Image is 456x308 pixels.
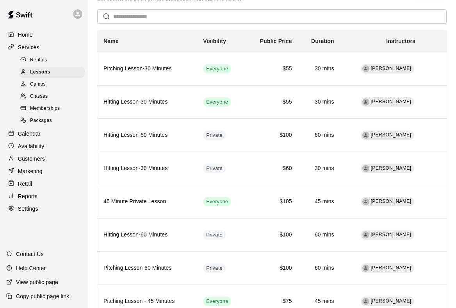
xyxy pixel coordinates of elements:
span: Private [203,165,226,172]
div: This service is hidden, and can only be accessed via a direct link [203,230,226,240]
span: [PERSON_NAME] [371,66,411,71]
a: Services [6,41,82,53]
h6: Hitting Lesson-60 Minutes [103,131,191,140]
span: Packages [30,117,52,125]
h6: 45 mins [305,197,334,206]
b: Name [103,38,119,44]
a: Retail [6,178,82,190]
p: Help Center [16,264,46,272]
div: Camps [19,79,85,90]
div: Tyler Anderson [362,132,369,139]
h6: $55 [251,64,292,73]
span: [PERSON_NAME] [371,99,411,104]
b: Duration [311,38,334,44]
h6: $100 [251,264,292,272]
a: Marketing [6,165,82,177]
span: [PERSON_NAME] [371,298,411,304]
span: [PERSON_NAME] [371,232,411,237]
div: This service is visible to all of your customers [203,64,231,73]
p: Home [18,31,33,39]
div: This service is hidden, and can only be accessed via a direct link [203,131,226,140]
span: [PERSON_NAME] [371,265,411,270]
p: View public page [16,278,58,286]
span: Rentals [30,56,47,64]
span: [PERSON_NAME] [371,165,411,171]
span: Private [203,132,226,139]
span: Memberships [30,105,60,113]
b: Public Price [260,38,292,44]
b: Visibility [203,38,226,44]
span: Private [203,231,226,239]
div: Cade Marsolek [362,298,369,305]
span: Camps [30,81,46,88]
a: Classes [19,91,88,103]
h6: Hitting Lesson-30 Minutes [103,164,191,173]
h6: Pitching Lesson-30 Minutes [103,64,191,73]
div: This service is hidden, and can only be accessed via a direct link [203,164,226,173]
div: This service is visible to all of your customers [203,297,231,306]
h6: 60 mins [305,264,334,272]
h6: 30 mins [305,98,334,106]
h6: $100 [251,231,292,239]
h6: 60 mins [305,131,334,140]
h6: $60 [251,164,292,173]
p: Contact Us [16,250,44,258]
div: Brett Milazzo [362,231,369,238]
h6: $75 [251,297,292,306]
h6: 45 mins [305,297,334,306]
a: Memberships [19,103,88,115]
a: Lessons [19,66,88,78]
span: Classes [30,93,48,100]
div: This service is visible to all of your customers [203,97,231,107]
div: Lessons [19,67,85,78]
b: Instructors [386,38,415,44]
span: Lessons [30,68,50,76]
div: Memberships [19,103,85,114]
p: Services [18,43,39,51]
a: Rentals [19,54,88,66]
p: Settings [18,205,38,213]
div: Jeff Thuringer [362,198,369,205]
div: Cade Marsolek [362,65,369,72]
div: Brett Milazzo [362,98,369,106]
h6: 30 mins [305,64,334,73]
h6: Hitting Lesson-60 Minutes [103,231,191,239]
p: Calendar [18,130,41,138]
span: [PERSON_NAME] [371,199,411,204]
span: Everyone [203,298,231,305]
a: Reports [6,190,82,202]
div: Availability [6,140,82,152]
div: This service is visible to all of your customers [203,197,231,206]
h6: 45 Minute Private Lesson [103,197,191,206]
h6: Pitching Lesson-60 Minutes [103,264,191,272]
a: Calendar [6,128,82,140]
div: Packages [19,115,85,126]
h6: Hitting Lesson-30 Minutes [103,98,191,106]
a: Camps [19,79,88,91]
div: This service is hidden, and can only be accessed via a direct link [203,263,226,273]
a: Settings [6,203,82,215]
span: Everyone [203,65,231,73]
p: Retail [18,180,32,188]
div: Home [6,29,82,41]
div: Tyler Anderson [362,165,369,172]
h6: $100 [251,131,292,140]
span: [PERSON_NAME] [371,132,411,138]
div: Classes [19,91,85,102]
a: Packages [19,115,88,127]
div: Cade Marsolek [362,265,369,272]
span: Everyone [203,198,231,206]
p: Copy public page link [16,292,69,300]
a: Customers [6,153,82,165]
h6: 60 mins [305,231,334,239]
p: Reports [18,192,37,200]
h6: Pitching Lesson - 45 Minutes [103,297,191,306]
p: Availability [18,142,45,150]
